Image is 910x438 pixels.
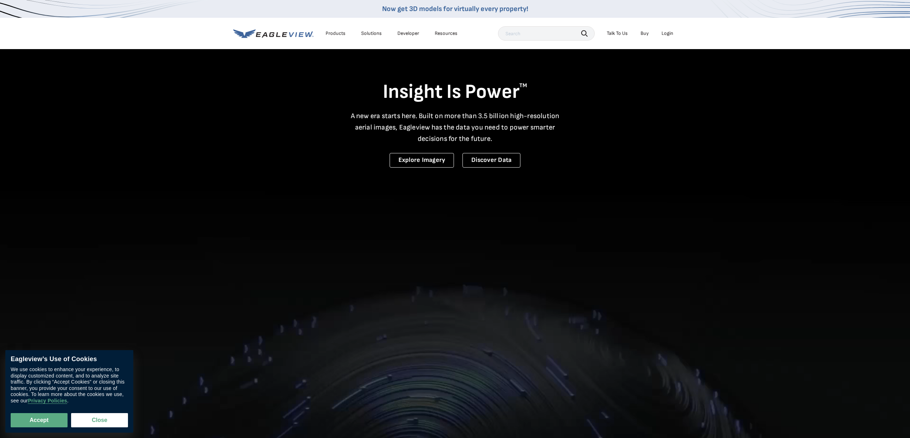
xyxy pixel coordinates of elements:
[28,398,67,404] a: Privacy Policies
[390,153,454,168] a: Explore Imagery
[498,26,595,41] input: Search
[11,413,68,427] button: Accept
[71,413,128,427] button: Close
[435,30,457,37] div: Resources
[397,30,419,37] a: Developer
[382,5,528,13] a: Now get 3D models for virtually every property!
[11,355,128,363] div: Eagleview’s Use of Cookies
[462,153,520,168] a: Discover Data
[11,367,128,404] div: We use cookies to enhance your experience, to display customized content, and to analyze site tra...
[641,30,649,37] a: Buy
[361,30,382,37] div: Solutions
[662,30,673,37] div: Login
[233,80,677,105] h1: Insight Is Power
[607,30,628,37] div: Talk To Us
[346,110,564,144] p: A new era starts here. Built on more than 3.5 billion high-resolution aerial images, Eagleview ha...
[326,30,346,37] div: Products
[519,82,527,89] sup: TM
